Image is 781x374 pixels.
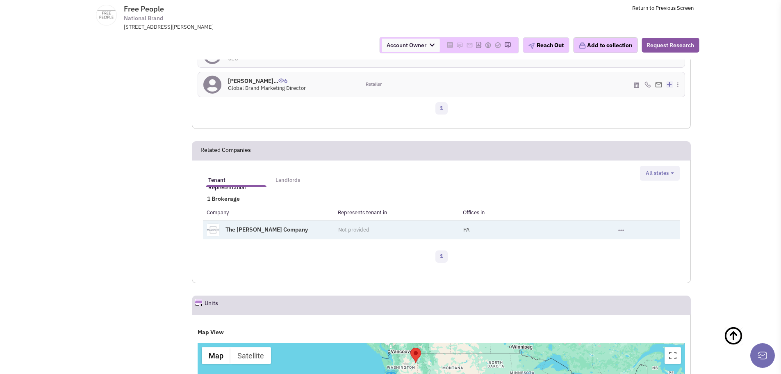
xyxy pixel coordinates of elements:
[205,296,218,314] h2: Units
[643,169,676,178] button: All states
[200,142,251,160] h2: Related Companies
[646,170,669,177] span: All states
[208,177,264,191] h5: Tenant Representation
[463,226,469,233] span: PA
[228,77,306,85] h4: [PERSON_NAME]...
[724,318,765,371] a: Back To Top
[632,5,694,11] a: Return to Previous Screen
[435,250,448,263] a: 1
[334,205,459,220] th: Represents tenant in
[382,39,439,52] span: Account Owner
[665,347,681,364] button: Toggle fullscreen view
[204,169,268,185] a: Tenant Representation
[573,37,638,53] button: Add to collection
[203,205,334,220] th: Company
[644,81,651,88] img: icon-phone.png
[655,82,662,87] img: Email%20Icon.png
[435,102,448,115] a: 1
[228,85,306,92] span: Global Brand Marketing Director
[207,224,219,236] img: www.mcdevittco.com
[578,42,586,49] img: icon-collection-lavender.png
[410,348,421,363] div: Free People
[225,226,308,233] a: The [PERSON_NAME] Company
[230,347,271,364] button: Show satellite imagery
[124,23,338,31] div: [STREET_ADDRESS][PERSON_NAME]
[198,328,685,336] h4: Map View
[203,195,240,202] span: 1 Brokerage
[459,205,614,220] th: Offices in
[466,42,473,48] img: Please add to your accounts
[338,226,369,233] span: Not provided
[276,177,300,184] h5: Landlords
[271,169,304,185] a: Landlords
[642,38,699,53] button: Request Research
[523,37,569,53] button: Reach Out
[124,4,164,14] span: Free People
[278,71,287,85] span: 6
[504,42,511,48] img: Please add to your accounts
[228,55,238,62] span: CEO
[124,14,163,23] span: National Brand
[202,347,230,364] button: Show street map
[366,81,382,88] span: Retailer
[528,43,535,49] img: plane.png
[278,78,284,83] img: icon-UserInteraction.png
[456,42,463,48] img: Please add to your accounts
[485,42,491,48] img: Please add to your accounts
[494,42,501,48] img: Please add to your accounts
